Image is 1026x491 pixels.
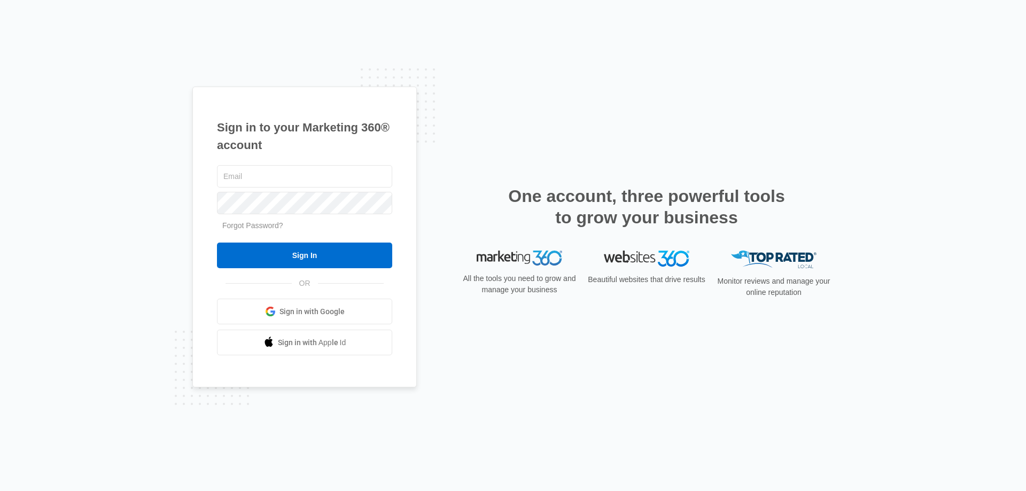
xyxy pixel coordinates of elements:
[217,299,392,324] a: Sign in with Google
[217,165,392,188] input: Email
[604,251,689,266] img: Websites 360
[278,337,346,348] span: Sign in with Apple Id
[292,278,318,289] span: OR
[714,276,834,298] p: Monitor reviews and manage your online reputation
[587,274,706,285] p: Beautiful websites that drive results
[222,221,283,230] a: Forgot Password?
[460,273,579,295] p: All the tools you need to grow and manage your business
[731,251,817,268] img: Top Rated Local
[217,243,392,268] input: Sign In
[217,119,392,154] h1: Sign in to your Marketing 360® account
[217,330,392,355] a: Sign in with Apple Id
[505,185,788,228] h2: One account, three powerful tools to grow your business
[279,306,345,317] span: Sign in with Google
[477,251,562,266] img: Marketing 360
